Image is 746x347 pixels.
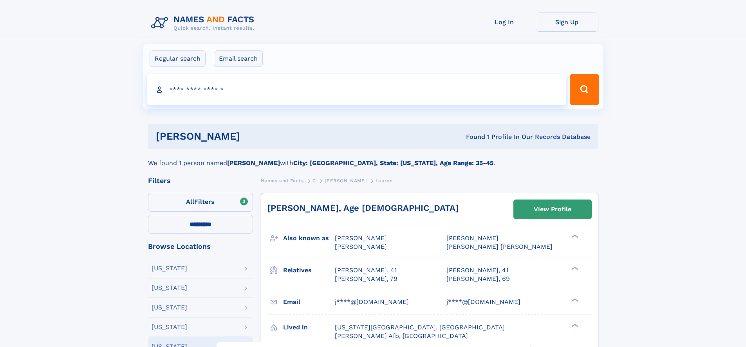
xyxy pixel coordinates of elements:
[570,74,599,105] button: Search Button
[147,74,567,105] input: search input
[325,176,367,185] a: [PERSON_NAME]
[261,176,304,185] a: Names and Facts
[312,176,316,185] a: C
[335,234,387,242] span: [PERSON_NAME]
[148,243,253,250] div: Browse Locations
[156,131,353,141] h1: [PERSON_NAME]
[335,324,505,331] span: [US_STATE][GEOGRAPHIC_DATA], [GEOGRAPHIC_DATA]
[148,193,253,212] label: Filters
[446,275,510,283] a: [PERSON_NAME], 69
[569,297,579,302] div: ❯
[335,275,397,283] a: [PERSON_NAME], 79
[376,178,393,183] span: Lauren
[283,295,335,309] h3: Email
[227,159,280,167] b: [PERSON_NAME]
[152,285,187,291] div: [US_STATE]
[283,264,335,277] h3: Relatives
[569,266,579,271] div: ❯
[446,266,508,275] a: [PERSON_NAME], 41
[283,321,335,334] h3: Lived in
[150,50,206,67] label: Regular search
[148,13,261,34] img: Logo Names and Facts
[569,234,579,239] div: ❯
[293,159,493,167] b: City: [GEOGRAPHIC_DATA], State: [US_STATE], Age Range: 35-45
[152,324,187,330] div: [US_STATE]
[312,178,316,183] span: C
[152,265,187,271] div: [US_STATE]
[283,232,335,245] h3: Also known as
[152,304,187,311] div: [US_STATE]
[148,149,598,168] div: We found 1 person named with .
[325,178,367,183] span: [PERSON_NAME]
[335,332,468,340] span: [PERSON_NAME] Afb, [GEOGRAPHIC_DATA]
[473,13,536,32] a: Log In
[214,50,263,67] label: Email search
[335,243,387,250] span: [PERSON_NAME]
[446,243,553,250] span: [PERSON_NAME] [PERSON_NAME]
[353,133,591,141] div: Found 1 Profile In Our Records Database
[569,323,579,328] div: ❯
[514,200,591,219] a: View Profile
[534,200,571,218] div: View Profile
[536,13,598,32] a: Sign Up
[446,234,499,242] span: [PERSON_NAME]
[186,198,194,205] span: All
[335,266,397,275] a: [PERSON_NAME], 41
[267,203,459,213] a: [PERSON_NAME], Age [DEMOGRAPHIC_DATA]
[148,177,253,184] div: Filters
